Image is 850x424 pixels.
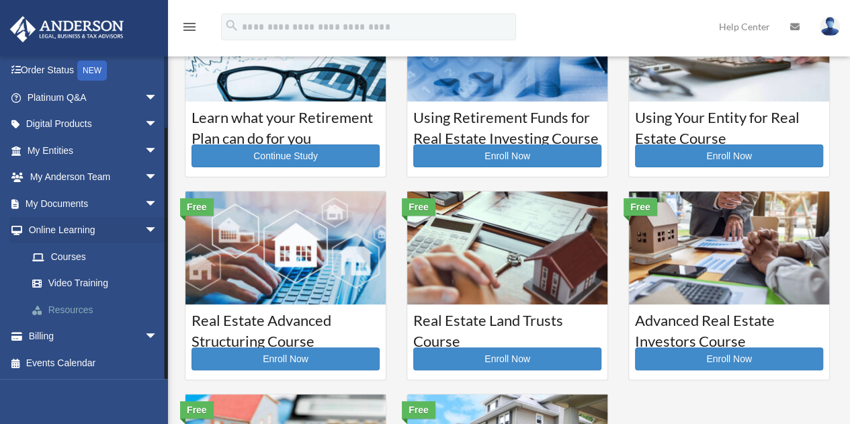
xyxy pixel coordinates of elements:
[19,243,171,270] a: Courses
[635,310,823,344] h3: Advanced Real Estate Investors Course
[192,144,380,167] a: Continue Study
[180,198,214,216] div: Free
[635,144,823,167] a: Enroll Now
[192,108,380,141] h3: Learn what your Retirement Plan can do for you
[635,347,823,370] a: Enroll Now
[144,323,171,351] span: arrow_drop_down
[9,137,178,164] a: My Entitiesarrow_drop_down
[9,164,178,191] a: My Anderson Teamarrow_drop_down
[413,144,601,167] a: Enroll Now
[9,349,178,376] a: Events Calendar
[19,296,178,323] a: Resources
[144,164,171,192] span: arrow_drop_down
[192,347,380,370] a: Enroll Now
[9,57,178,85] a: Order StatusNEW
[402,198,435,216] div: Free
[181,24,198,35] a: menu
[144,217,171,245] span: arrow_drop_down
[9,190,178,217] a: My Documentsarrow_drop_down
[413,108,601,141] h3: Using Retirement Funds for Real Estate Investing Course
[9,323,178,350] a: Billingarrow_drop_down
[624,198,657,216] div: Free
[77,60,107,81] div: NEW
[6,16,128,42] img: Anderson Advisors Platinum Portal
[635,108,823,141] h3: Using Your Entity for Real Estate Course
[402,401,435,419] div: Free
[820,17,840,36] img: User Pic
[19,270,178,297] a: Video Training
[144,190,171,218] span: arrow_drop_down
[413,347,601,370] a: Enroll Now
[413,310,601,344] h3: Real Estate Land Trusts Course
[9,217,178,244] a: Online Learningarrow_drop_down
[180,401,214,419] div: Free
[192,310,380,344] h3: Real Estate Advanced Structuring Course
[9,84,178,111] a: Platinum Q&Aarrow_drop_down
[9,111,178,138] a: Digital Productsarrow_drop_down
[144,84,171,112] span: arrow_drop_down
[144,137,171,165] span: arrow_drop_down
[181,19,198,35] i: menu
[224,18,239,33] i: search
[144,111,171,138] span: arrow_drop_down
